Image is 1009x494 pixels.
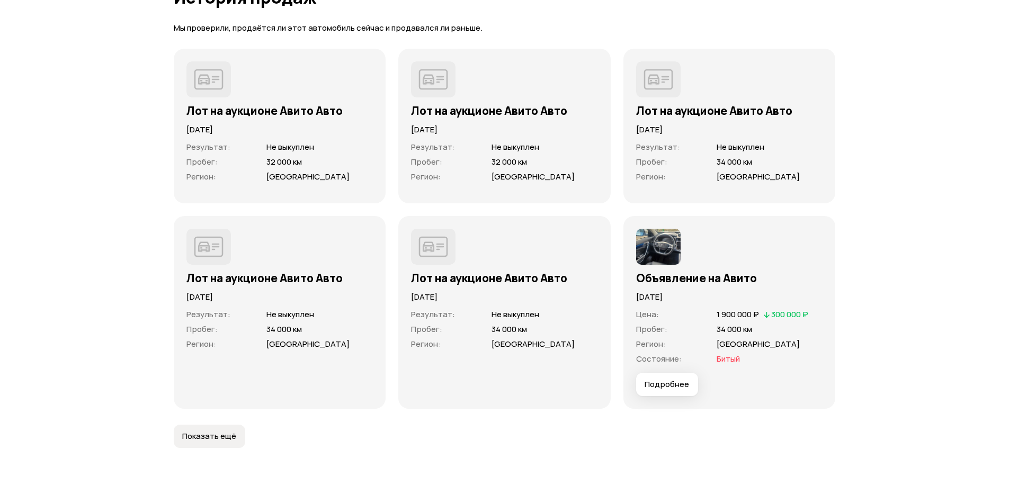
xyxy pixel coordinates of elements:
span: Не выкуплен [492,309,539,320]
p: [DATE] [636,124,823,136]
span: Показать ещё [182,431,236,442]
span: Регион : [186,171,216,182]
span: [GEOGRAPHIC_DATA] [266,171,350,182]
span: 300 000 ₽ [771,309,808,320]
h3: Лот на аукционе Авито Авто [411,104,598,118]
span: Цена : [636,309,659,320]
span: Подробнее [645,379,689,390]
span: Не выкуплен [717,141,764,152]
span: Не выкуплен [492,141,539,152]
span: Результат : [186,141,230,152]
h3: Объявление на Авито [636,271,823,285]
p: [DATE] [411,124,598,136]
p: Мы проверили, продаётся ли этот автомобиль сейчас и продавался ли раньше. [174,23,836,34]
span: [GEOGRAPHIC_DATA] [717,338,800,349]
span: [GEOGRAPHIC_DATA] [492,338,575,349]
span: 34 000 км [492,324,527,335]
p: [DATE] [186,291,373,303]
span: Пробег : [411,156,442,167]
span: Пробег : [636,324,667,335]
span: Результат : [411,141,455,152]
span: [GEOGRAPHIC_DATA] [492,171,575,182]
p: [DATE] [636,291,823,303]
span: Не выкуплен [266,309,314,320]
span: 32 000 км [266,156,302,167]
p: [DATE] [186,124,373,136]
span: Результат : [411,309,455,320]
span: [GEOGRAPHIC_DATA] [266,338,350,349]
span: 34 000 км [717,324,752,335]
h3: Лот на аукционе Авито Авто [186,104,373,118]
span: Битый [717,353,740,364]
span: 34 000 км [717,156,752,167]
button: Подробнее [636,373,698,396]
span: Не выкуплен [266,141,314,152]
span: Пробег : [186,324,218,335]
span: Состояние : [636,353,682,364]
span: Пробег : [636,156,667,167]
span: Регион : [636,171,666,182]
h3: Лот на аукционе Авито Авто [636,104,823,118]
span: Пробег : [186,156,218,167]
span: Пробег : [411,324,442,335]
span: Регион : [186,338,216,349]
h3: Лот на аукционе Авито Авто [411,271,598,285]
span: 1 900 000 ₽ [717,309,759,320]
p: [DATE] [411,291,598,303]
span: Результат : [636,141,680,152]
span: [GEOGRAPHIC_DATA] [717,171,800,182]
span: 34 000 км [266,324,302,335]
h3: Лот на аукционе Авито Авто [186,271,373,285]
span: Регион : [411,171,441,182]
button: Показать ещё [174,425,245,448]
span: Результат : [186,309,230,320]
span: Регион : [411,338,441,349]
span: 32 000 км [492,156,527,167]
span: Регион : [636,338,666,349]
